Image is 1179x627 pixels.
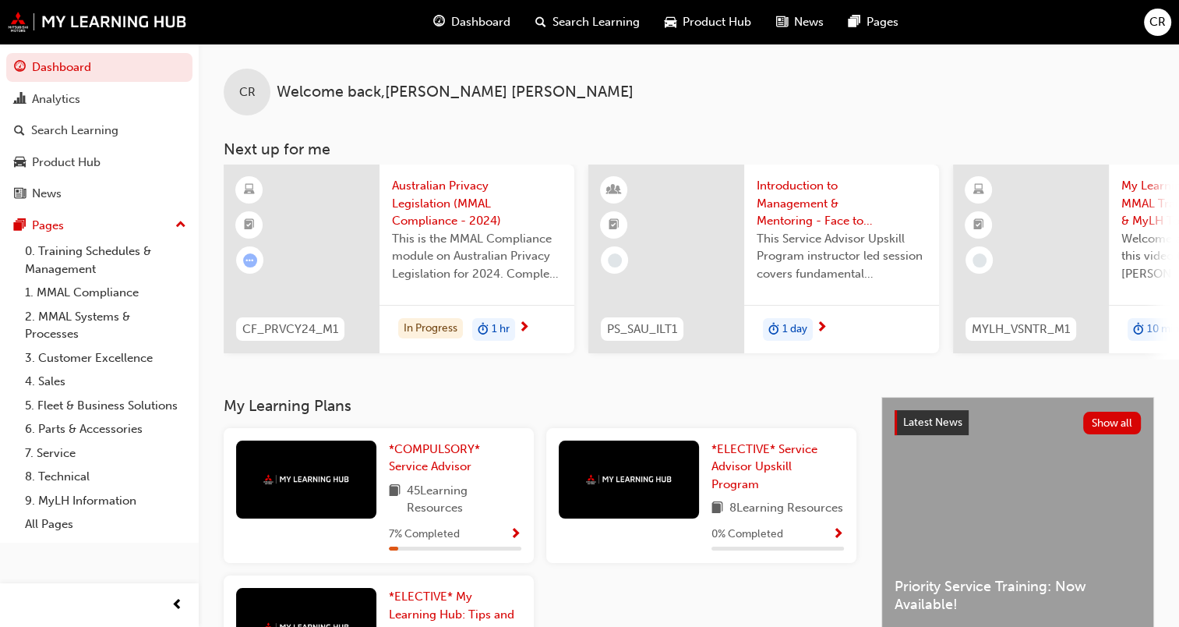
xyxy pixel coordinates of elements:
a: 1. MMAL Compliance [19,281,192,305]
span: MYLH_VSNTR_M1 [972,321,1070,338]
a: All Pages [19,512,192,537]
span: booktick-icon [244,215,255,236]
span: pages-icon [14,219,26,233]
a: car-iconProduct Hub [652,6,764,38]
span: Search Learning [552,13,640,31]
a: 2. MMAL Systems & Processes [19,305,192,346]
button: Show Progress [510,525,521,544]
span: next-icon [816,321,828,335]
span: search-icon [535,12,546,32]
a: 6. Parts & Accessories [19,417,192,441]
span: 0 % Completed [711,526,783,544]
span: learningRecordVerb_ATTEMPT-icon [243,253,257,267]
span: 1 day [782,321,807,338]
span: learningResourceType_ELEARNING-icon [973,180,984,200]
a: pages-iconPages [836,6,911,38]
span: CF_PRVCY24_M1 [242,321,338,338]
div: Search Learning [31,122,118,140]
a: 8. Technical [19,465,192,489]
button: Show all [1083,412,1142,434]
a: 5. Fleet & Business Solutions [19,394,192,418]
span: chart-icon [14,93,26,107]
span: 8 Learning Resources [729,499,843,519]
a: CF_PRVCY24_M1Australian Privacy Legislation (MMAL Compliance - 2024)This is the MMAL Compliance m... [224,165,574,353]
div: Analytics [32,90,80,108]
span: learningRecordVerb_NONE-icon [608,253,622,267]
div: News [32,185,62,203]
span: pages-icon [849,12,860,32]
a: 4. Sales [19,370,192,394]
span: book-icon [711,499,723,519]
span: booktick-icon [609,215,620,236]
a: 7. Service [19,441,192,466]
a: *ELECTIVE* Service Advisor Upskill Program [711,441,844,494]
a: Latest NewsShow all [895,410,1141,435]
button: Show Progress [832,525,844,544]
img: mmal [586,474,672,484]
a: guage-iconDashboard [421,6,523,38]
span: Priority Service Training: Now Available! [895,578,1141,613]
button: Pages [6,211,192,240]
span: Introduction to Management & Mentoring - Face to Face Instructor Led Training (Service Advisor Up... [757,177,927,230]
a: Product Hub [6,148,192,177]
span: CR [239,83,256,101]
span: Dashboard [451,13,510,31]
span: duration-icon [1133,320,1144,340]
span: news-icon [776,12,788,32]
span: news-icon [14,187,26,201]
span: PS_SAU_ILT1 [607,321,677,338]
span: car-icon [14,156,26,170]
a: news-iconNews [764,6,836,38]
span: guage-icon [433,12,445,32]
span: 1 hr [492,321,510,338]
span: This is the MMAL Compliance module on Australian Privacy Legislation for 2024. Complete this modu... [392,230,562,283]
a: *COMPULSORY* Service Advisor [389,441,521,476]
a: Search Learning [6,116,192,145]
div: In Progress [398,318,463,339]
span: guage-icon [14,61,26,75]
a: 0. Training Schedules & Management [19,239,192,281]
div: Pages [32,217,64,235]
span: learningResourceType_ELEARNING-icon [244,180,255,200]
span: Pages [867,13,898,31]
span: 7 % Completed [389,526,460,544]
span: Welcome back , [PERSON_NAME] [PERSON_NAME] [277,83,634,101]
img: mmal [263,474,349,484]
a: 9. MyLH Information [19,489,192,513]
span: car-icon [665,12,676,32]
h3: Next up for me [199,140,1179,158]
button: DashboardAnalyticsSearch LearningProduct HubNews [6,50,192,211]
span: News [794,13,824,31]
span: booktick-icon [973,215,984,236]
span: 45 Learning Resources [407,482,521,517]
span: *COMPULSORY* Service Advisor [389,442,480,474]
img: mmal [8,12,187,32]
h3: My Learning Plans [224,397,856,415]
span: This Service Advisor Upskill Program instructor led session covers fundamental management styles ... [757,230,927,283]
span: prev-icon [171,596,183,615]
span: Australian Privacy Legislation (MMAL Compliance - 2024) [392,177,562,230]
span: Show Progress [832,528,844,542]
span: Product Hub [683,13,751,31]
span: book-icon [389,482,401,517]
span: *ELECTIVE* Service Advisor Upskill Program [711,442,817,491]
span: Latest News [903,416,962,429]
span: up-icon [175,215,186,236]
a: Analytics [6,85,192,114]
span: search-icon [14,124,25,138]
span: learningRecordVerb_NONE-icon [972,253,987,267]
span: Show Progress [510,528,521,542]
a: News [6,179,192,208]
span: learningResourceType_INSTRUCTOR_LED-icon [609,180,620,200]
span: next-icon [518,321,530,335]
a: PS_SAU_ILT1Introduction to Management & Mentoring - Face to Face Instructor Led Training (Service... [588,165,939,353]
div: Product Hub [32,154,101,172]
span: CR [1149,13,1166,31]
span: duration-icon [768,320,779,340]
a: Dashboard [6,53,192,82]
a: 3. Customer Excellence [19,346,192,370]
a: search-iconSearch Learning [523,6,652,38]
span: duration-icon [478,320,489,340]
